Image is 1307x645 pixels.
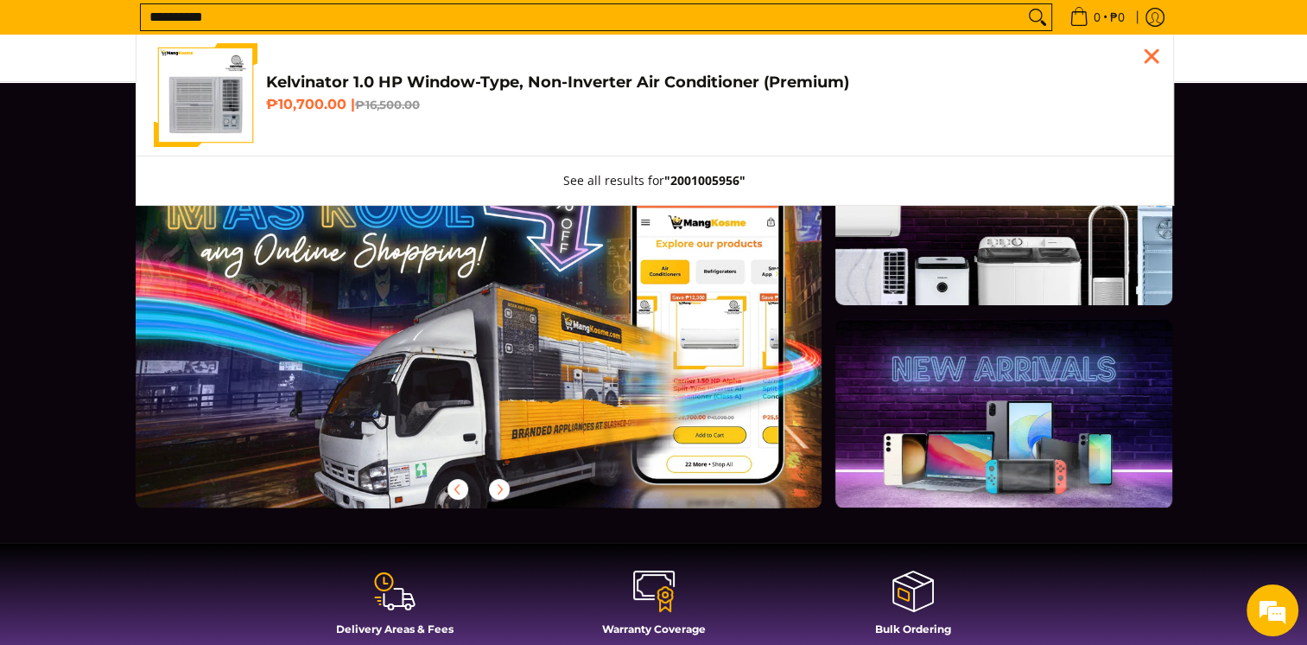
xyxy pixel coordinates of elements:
[1024,4,1051,30] button: Search
[266,73,1156,93] h4: Kelvinator 1.0 HP Window-Type, Non-Inverter Air Conditioner (Premium)
[439,470,477,508] button: Previous
[546,156,763,205] button: See all results for"2001005956"
[1064,8,1130,27] span: •
[1107,11,1127,23] span: ₱0
[664,172,745,188] strong: "2001005956"
[274,623,516,635] h4: Delivery Areas & Fees
[266,96,1156,113] h6: ₱10,700.00 |
[533,623,775,635] h4: Warranty Coverage
[1091,11,1103,23] span: 0
[792,623,1034,635] h4: Bulk Ordering
[154,43,1156,147] a: Kelvinator 1.0 HP Window-Type, Non-Inverter Air Conditioner (Premium) Kelvinator 1.0 HP Window-Ty...
[136,117,878,536] a: More
[154,43,257,147] img: Kelvinator 1.0 HP Window-Type, Non-Inverter Air Conditioner (Premium)
[355,98,420,112] del: ₱16,500.00
[1139,43,1164,69] div: Close pop up
[480,470,518,508] button: Next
